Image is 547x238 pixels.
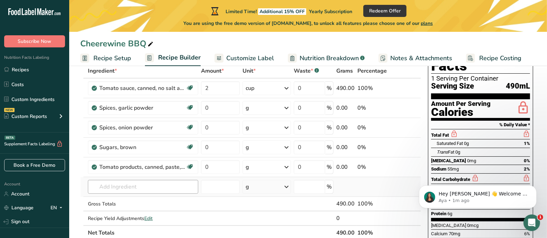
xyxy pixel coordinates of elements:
[455,149,460,155] span: 0g
[437,149,448,155] i: Trans
[524,141,530,146] span: 1%
[246,84,254,92] div: cup
[437,141,463,146] span: Saturated Fat
[288,51,365,66] a: Nutrition Breakdown
[464,141,469,146] span: 0g
[479,54,521,63] span: Recipe Costing
[183,20,433,27] span: You are using the free demo version of [DOMAIN_NAME], to unlock all features please choose one of...
[358,84,388,92] div: 100%
[300,54,359,63] span: Nutrition Breakdown
[336,200,355,208] div: 490.00
[246,183,249,191] div: g
[524,158,530,163] span: 0%
[88,215,198,222] div: Recipe Yield Adjustments
[4,202,34,214] a: Language
[215,51,274,66] a: Customize Label
[431,158,466,163] span: [MEDICAL_DATA]
[336,104,355,112] div: 0.00
[158,53,201,62] span: Recipe Builder
[431,223,466,228] span: [MEDICAL_DATA]
[99,123,186,132] div: Spices, onion powder
[431,107,491,117] div: Calories
[18,38,52,45] span: Subscribe Now
[246,143,249,152] div: g
[409,171,547,219] iframe: Intercom notifications message
[99,143,186,152] div: Sugars, brown
[99,84,186,92] div: Tomato sauce, canned, no salt added
[431,42,530,74] h1: Nutrition Facts
[309,8,352,15] span: Yearly Subscription
[99,163,186,171] div: Tomato products, canned, paste, without salt added (Includes foods for USDA's Food Distribution P...
[258,8,306,15] span: Additional 15% OFF
[358,123,388,132] div: 0%
[431,132,449,138] span: Total Fat
[379,51,452,66] a: Notes & Attachments
[336,123,355,132] div: 0.00
[336,214,355,222] div: 0
[538,214,543,220] span: 1
[467,158,476,163] span: 0mg
[201,67,224,75] span: Amount
[246,123,249,132] div: g
[369,7,401,15] span: Redeem Offer
[524,231,530,236] span: 6%
[4,113,47,120] div: Custom Reports
[4,108,15,112] div: NEW
[363,5,407,17] button: Redeem Offer
[421,20,433,27] span: plans
[210,7,352,15] div: Limited Time!
[447,166,459,172] span: 55mg
[358,104,388,112] div: 0%
[294,67,319,75] div: Waste
[246,104,249,112] div: g
[431,75,530,82] div: 1 Serving Per Container
[449,231,460,236] span: 70mg
[226,54,274,63] span: Customize Label
[93,54,131,63] span: Recipe Setup
[243,67,256,75] span: Unit
[336,67,353,75] span: Grams
[336,84,355,92] div: 490.00
[80,37,155,50] div: Cheerewine BBQ
[4,159,65,171] a: Book a Free Demo
[431,166,446,172] span: Sodium
[246,163,249,171] div: g
[431,101,491,107] div: Amount Per Serving
[144,215,153,222] span: Edit
[358,200,388,208] div: 100%
[336,143,355,152] div: 0.00
[80,51,131,66] a: Recipe Setup
[506,82,530,91] span: 490mL
[336,163,355,171] div: 0.00
[99,104,186,112] div: Spices, garlic powder
[4,35,65,47] button: Subscribe Now
[466,51,521,66] a: Recipe Costing
[431,231,448,236] span: Calcium
[4,136,15,140] div: BETA
[88,180,198,194] input: Add Ingredient
[358,143,388,152] div: 0%
[88,67,117,75] span: Ingredient
[437,149,454,155] span: Fat
[467,223,478,228] span: 0mcg
[523,214,540,231] iframe: Intercom live chat
[431,121,530,129] section: % Daily Value *
[390,54,452,63] span: Notes & Attachments
[51,204,65,212] div: EN
[358,163,388,171] div: 0%
[88,200,198,208] div: Gross Totals
[358,67,387,75] span: Percentage
[145,50,201,66] a: Recipe Builder
[524,166,530,172] span: 2%
[431,82,474,91] span: Serving Size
